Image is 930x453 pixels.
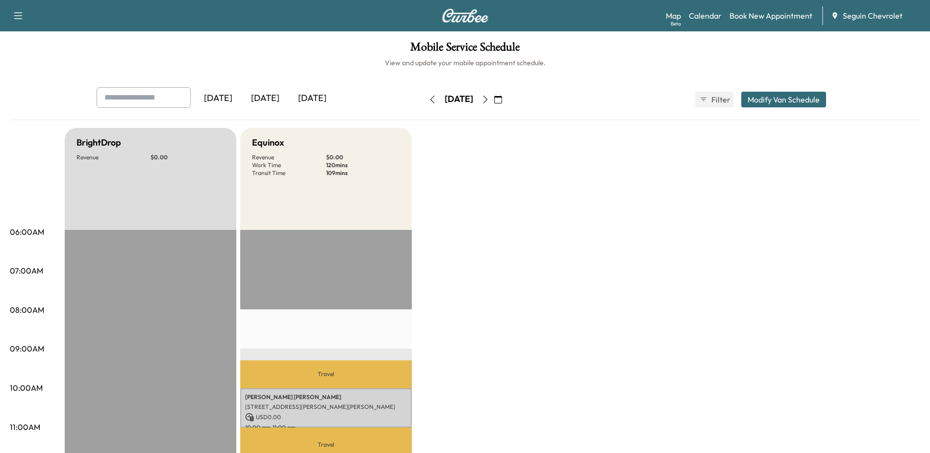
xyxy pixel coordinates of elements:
[10,41,920,58] h1: Mobile Service Schedule
[666,10,681,22] a: MapBeta
[240,360,412,388] p: Travel
[445,93,473,105] div: [DATE]
[252,169,326,177] p: Transit Time
[245,393,407,401] p: [PERSON_NAME] [PERSON_NAME]
[326,153,400,161] p: $ 0.00
[10,304,44,316] p: 08:00AM
[10,58,920,68] h6: View and update your mobile appointment schedule.
[245,424,407,431] p: 10:00 am - 11:00 am
[252,161,326,169] p: Work Time
[245,403,407,411] p: [STREET_ADDRESS][PERSON_NAME][PERSON_NAME]
[711,94,729,105] span: Filter
[442,9,489,23] img: Curbee Logo
[76,153,151,161] p: Revenue
[843,10,903,22] span: Seguin Chevrolet
[326,161,400,169] p: 120 mins
[252,136,284,150] h5: Equinox
[689,10,722,22] a: Calendar
[195,87,242,110] div: [DATE]
[289,87,336,110] div: [DATE]
[10,265,43,277] p: 07:00AM
[741,92,826,107] button: Modify Van Schedule
[695,92,733,107] button: Filter
[76,136,121,150] h5: BrightDrop
[151,153,225,161] p: $ 0.00
[10,382,43,394] p: 10:00AM
[671,20,681,27] div: Beta
[252,153,326,161] p: Revenue
[10,226,44,238] p: 06:00AM
[10,343,44,354] p: 09:00AM
[245,413,407,422] p: USD 0.00
[242,87,289,110] div: [DATE]
[326,169,400,177] p: 109 mins
[10,421,40,433] p: 11:00AM
[729,10,812,22] a: Book New Appointment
